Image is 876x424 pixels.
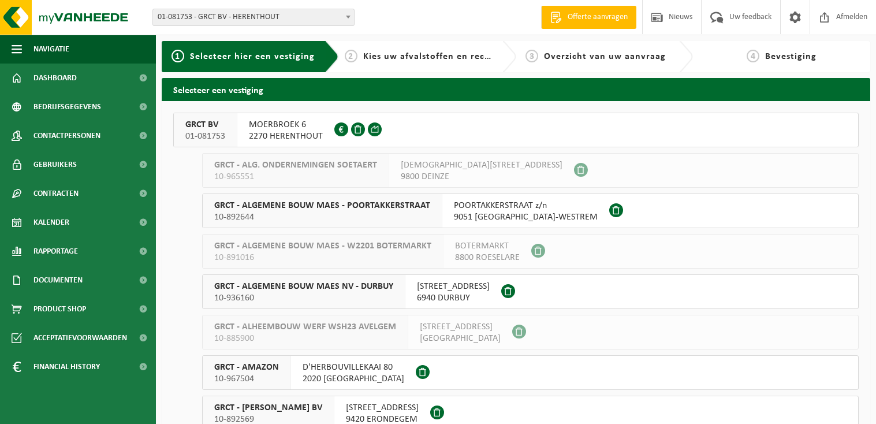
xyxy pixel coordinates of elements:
[33,150,77,179] span: Gebruikers
[33,92,101,121] span: Bedrijfsgegevens
[420,333,501,344] span: [GEOGRAPHIC_DATA]
[214,240,431,252] span: GRCT - ALGEMENE BOUW MAES - W2201 BOTERMARKT
[747,50,759,62] span: 4
[249,119,323,131] span: MOERBROEK 6
[214,171,377,183] span: 10-965551
[214,362,279,373] span: GRCT - AMAZON
[417,292,490,304] span: 6940 DURBUY
[249,131,323,142] span: 2270 HERENTHOUT
[214,321,396,333] span: GRCT - ALHEEMBOUW WERF WSH23 AVELGEM
[33,64,77,92] span: Dashboard
[214,211,430,223] span: 10-892644
[417,281,490,292] span: [STREET_ADDRESS]
[525,50,538,62] span: 3
[152,9,355,26] span: 01-081753 - GRCT BV - HERENTHOUT
[162,78,870,101] h2: Selecteer een vestiging
[420,321,501,333] span: [STREET_ADDRESS]
[401,159,562,171] span: [DEMOGRAPHIC_DATA][STREET_ADDRESS]
[345,50,357,62] span: 2
[33,266,83,295] span: Documenten
[565,12,631,23] span: Offerte aanvragen
[401,171,562,183] span: 9800 DEINZE
[214,292,393,304] span: 10-936160
[185,131,225,142] span: 01-081753
[455,252,520,263] span: 8800 ROESELARE
[33,208,69,237] span: Kalender
[173,113,859,147] button: GRCT BV 01-081753 MOERBROEK 62270 HERENTHOUT
[33,35,69,64] span: Navigatie
[214,402,322,414] span: GRCT - [PERSON_NAME] BV
[214,200,430,211] span: GRCT - ALGEMENE BOUW MAES - POORTAKKERSTRAAT
[214,373,279,385] span: 10-967504
[455,240,520,252] span: BOTERMARKT
[172,50,184,62] span: 1
[33,323,127,352] span: Acceptatievoorwaarden
[454,200,598,211] span: POORTAKKERSTRAAT z/n
[202,355,859,390] button: GRCT - AMAZON 10-967504 D'HERBOUVILLEKAAI 802020 [GEOGRAPHIC_DATA]
[214,159,377,171] span: GRCT - ALG. ONDERNEMINGEN SOETAERT
[765,52,817,61] span: Bevestiging
[33,179,79,208] span: Contracten
[202,194,859,228] button: GRCT - ALGEMENE BOUW MAES - POORTAKKERSTRAAT 10-892644 POORTAKKERSTRAAT z/n9051 [GEOGRAPHIC_DATA]...
[346,402,419,414] span: [STREET_ADDRESS]
[303,362,404,373] span: D'HERBOUVILLEKAAI 80
[33,295,86,323] span: Product Shop
[214,252,431,263] span: 10-891016
[202,274,859,309] button: GRCT - ALGEMENE BOUW MAES NV - DURBUY 10-936160 [STREET_ADDRESS]6940 DURBUY
[363,52,522,61] span: Kies uw afvalstoffen en recipiënten
[303,373,404,385] span: 2020 [GEOGRAPHIC_DATA]
[214,281,393,292] span: GRCT - ALGEMENE BOUW MAES NV - DURBUY
[33,121,100,150] span: Contactpersonen
[185,119,225,131] span: GRCT BV
[214,333,396,344] span: 10-885900
[544,52,666,61] span: Overzicht van uw aanvraag
[541,6,636,29] a: Offerte aanvragen
[33,352,100,381] span: Financial History
[454,211,598,223] span: 9051 [GEOGRAPHIC_DATA]-WESTREM
[153,9,354,25] span: 01-081753 - GRCT BV - HERENTHOUT
[190,52,315,61] span: Selecteer hier een vestiging
[33,237,78,266] span: Rapportage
